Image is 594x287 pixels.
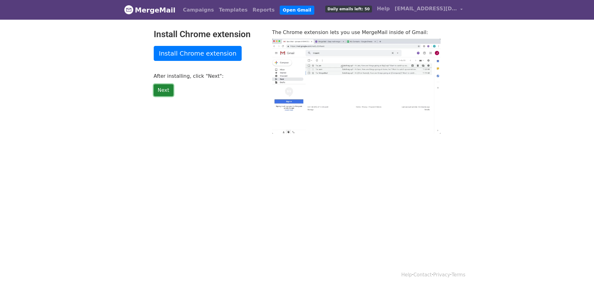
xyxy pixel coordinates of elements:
div: Widget de chat [563,257,594,287]
a: Next [154,84,173,96]
a: Privacy [433,272,450,278]
img: MergeMail logo [124,5,133,14]
a: Install Chrome extension [154,46,242,61]
a: Help [401,272,412,278]
a: Reports [250,4,277,16]
p: After installing, click "Next": [154,73,263,79]
iframe: Chat Widget [563,257,594,287]
a: MergeMail [124,3,176,17]
span: Daily emails left: 50 [325,6,372,12]
a: Terms [452,272,465,278]
a: Campaigns [181,4,216,16]
a: Templates [216,4,250,16]
h2: Install Chrome extension [154,29,263,40]
a: Open Gmail [280,6,314,15]
p: The Chrome extension lets you use MergeMail inside of Gmail: [272,29,441,36]
span: [EMAIL_ADDRESS][DOMAIN_NAME] [395,5,457,12]
a: Contact [413,272,432,278]
a: Daily emails left: 50 [323,2,374,15]
a: Help [374,2,392,15]
a: [EMAIL_ADDRESS][DOMAIN_NAME] [392,2,465,17]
